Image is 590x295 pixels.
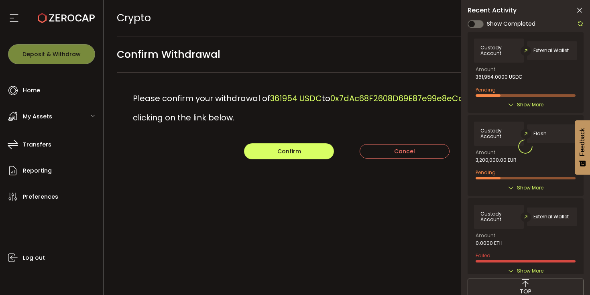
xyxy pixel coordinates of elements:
span: Confirm [277,147,301,155]
span: 0x7dAc68F2608D69E87e99e8eCae1E036B5c8af8e6 [330,93,534,104]
span: Confirm Withdrawal [117,45,220,63]
span: Home [23,85,40,96]
span: Cancel [394,147,415,155]
span: My Assets [23,111,52,122]
button: Feedback - Show survey [575,120,590,175]
button: Deposit & Withdraw [8,44,95,64]
span: to [322,93,330,104]
span: Crypto [117,11,151,25]
iframe: Chat Widget [494,208,590,295]
span: Recent Activity [468,7,517,14]
span: Please confirm your withdrawal of [133,93,270,104]
span: Deposit & Withdraw [22,51,81,57]
span: 361954 USDC [270,93,322,104]
span: Feedback [579,128,586,156]
button: Cancel [360,144,450,159]
span: Transfers [23,139,51,151]
span: Reporting [23,165,52,177]
span: Preferences [23,191,58,203]
button: Confirm [244,143,334,159]
div: Widżet czatu [494,208,590,295]
span: Log out [23,252,45,264]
